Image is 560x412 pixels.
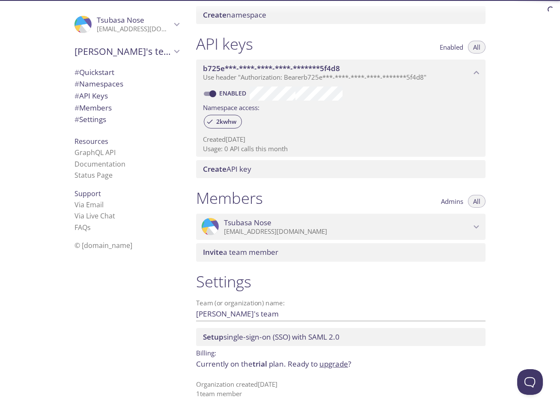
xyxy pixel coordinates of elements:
a: GraphQL API [74,148,116,157]
p: Currently on the plan. [196,358,486,370]
div: Tsubasa's team [68,40,186,63]
div: Members [68,102,186,114]
p: Usage: 0 API calls this month [203,144,479,153]
span: API key [203,164,251,174]
span: namespace [203,10,266,20]
span: Settings [74,114,106,124]
button: All [468,41,486,54]
p: [EMAIL_ADDRESS][DOMAIN_NAME] [97,25,171,33]
div: Tsubasa Nose [68,10,186,39]
div: Invite a team member [196,243,486,261]
button: All [468,195,486,208]
p: Billing: [196,346,486,358]
div: Tsubasa Nose [196,214,486,240]
p: [EMAIL_ADDRESS][DOMAIN_NAME] [224,227,471,236]
span: Namespaces [74,79,123,89]
div: 2kwhw [204,115,242,128]
span: # [74,79,79,89]
div: Create API Key [196,160,486,178]
span: API Keys [74,91,108,101]
h1: Members [196,188,263,208]
div: Setup SSO [196,328,486,346]
span: [PERSON_NAME]'s team [74,45,171,57]
a: Documentation [74,159,125,169]
span: Ready to ? [288,359,351,369]
span: # [74,91,79,101]
span: trial [253,359,267,369]
h1: API keys [196,34,253,54]
div: Create namespace [196,6,486,24]
a: Status Page [74,170,113,180]
span: # [74,67,79,77]
div: Quickstart [68,66,186,78]
span: Members [74,103,112,113]
button: Admins [436,195,468,208]
a: FAQ [74,223,91,232]
h1: Settings [196,272,486,291]
span: Tsubasa Nose [97,15,144,25]
span: Create [203,10,226,20]
span: # [74,114,79,124]
span: Resources [74,137,108,146]
a: Via Live Chat [74,211,115,221]
a: upgrade [319,359,348,369]
span: 2kwhw [211,118,241,125]
a: Enabled [218,89,250,97]
span: Create [203,164,226,174]
span: Tsubasa Nose [224,218,271,227]
span: s [87,223,91,232]
span: Setup [203,332,223,342]
div: Namespaces [68,78,186,90]
div: Team Settings [68,113,186,125]
span: a team member [203,247,278,257]
button: Enabled [435,41,468,54]
span: # [74,103,79,113]
label: Namespace access: [203,101,259,113]
p: Organization created [DATE] 1 team member [196,380,486,398]
a: Via Email [74,200,104,209]
p: Created [DATE] [203,135,479,144]
span: single-sign-on (SSO) with SAML 2.0 [203,332,340,342]
span: Support [74,189,101,198]
span: Quickstart [74,67,114,77]
div: API Keys [68,90,186,102]
span: Invite [203,247,223,257]
span: © [DOMAIN_NAME] [74,241,132,250]
label: Team (or organization) name: [196,300,285,306]
iframe: Help Scout Beacon - Open [517,369,543,395]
